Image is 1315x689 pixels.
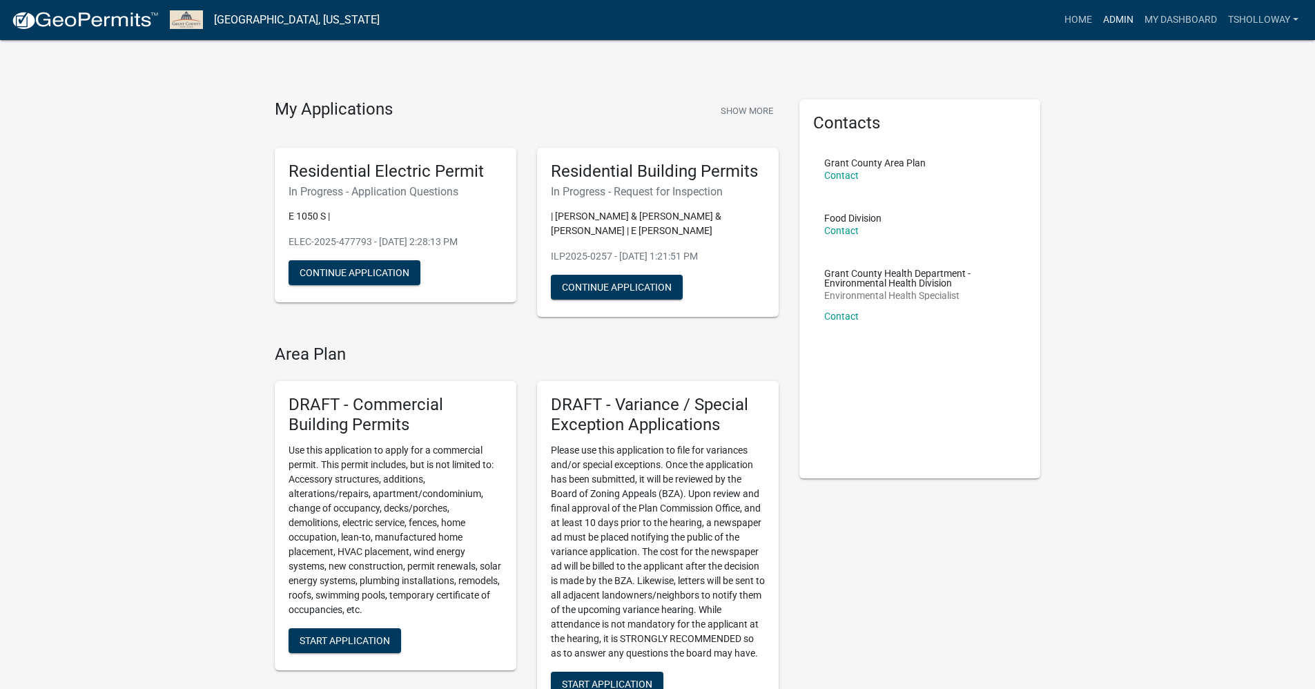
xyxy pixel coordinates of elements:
a: My Dashboard [1139,7,1223,33]
p: E 1050 S | [289,209,503,224]
h5: DRAFT - Commercial Building Permits [289,395,503,435]
h4: Area Plan [275,344,779,365]
a: [GEOGRAPHIC_DATA], [US_STATE] [214,8,380,32]
h5: Residential Building Permits [551,162,765,182]
h5: Contacts [813,113,1027,133]
button: Continue Application [551,275,683,300]
span: Start Application [300,634,390,646]
button: Continue Application [289,260,420,285]
p: Grant County Area Plan [824,158,926,168]
a: Contact [824,170,859,181]
p: ILP2025-0257 - [DATE] 1:21:51 PM [551,249,765,264]
p: Please use this application to file for variances and/or special exceptions. Once the application... [551,443,765,661]
p: ELEC-2025-477793 - [DATE] 2:28:13 PM [289,235,503,249]
a: Contact [824,311,859,322]
button: Show More [715,99,779,122]
a: tsholloway [1223,7,1304,33]
h4: My Applications [275,99,393,120]
h6: In Progress - Application Questions [289,185,503,198]
h5: Residential Electric Permit [289,162,503,182]
p: Use this application to apply for a commercial permit. This permit includes, but is not limited t... [289,443,503,617]
button: Start Application [289,628,401,653]
img: Grant County, Indiana [170,10,203,29]
a: Admin [1098,7,1139,33]
h6: In Progress - Request for Inspection [551,185,765,198]
p: Grant County Health Department - Environmental Health Division [824,269,1016,288]
p: Food Division [824,213,881,223]
span: Start Application [562,678,652,689]
a: Contact [824,225,859,236]
h5: DRAFT - Variance / Special Exception Applications [551,395,765,435]
p: | [PERSON_NAME] & [PERSON_NAME] & [PERSON_NAME] | E [PERSON_NAME] [551,209,765,238]
p: Environmental Health Specialist [824,291,1016,300]
a: Home [1059,7,1098,33]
